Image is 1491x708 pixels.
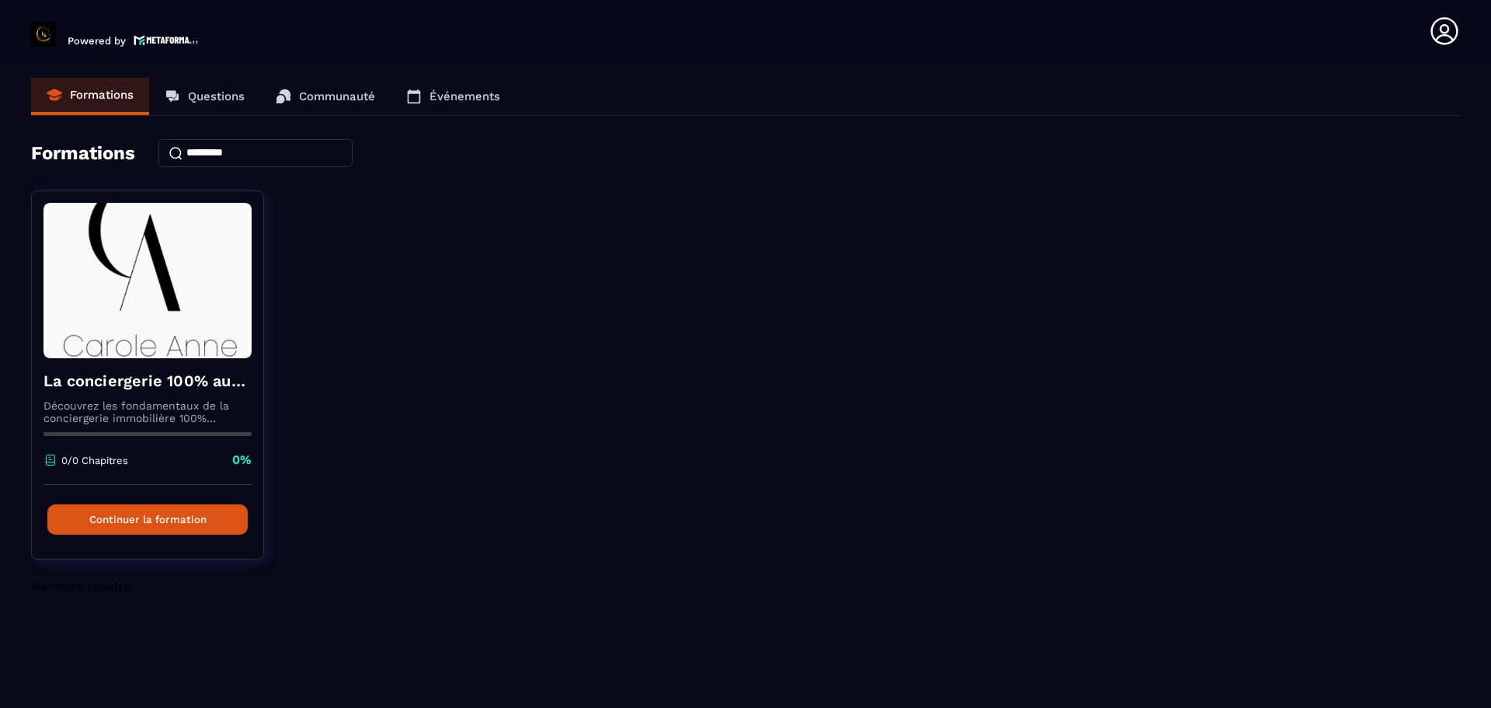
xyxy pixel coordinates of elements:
[260,78,391,115] a: Communauté
[70,88,134,102] p: Formations
[31,78,149,115] a: Formations
[31,22,56,47] img: logo-branding
[68,35,126,47] p: Powered by
[31,142,135,164] h4: Formations
[391,78,516,115] a: Événements
[43,203,252,358] img: formation-background
[61,455,128,466] p: 0/0 Chapitres
[188,89,245,103] p: Questions
[47,504,248,535] button: Continuer la formation
[31,190,283,579] a: formation-backgroundLa conciergerie 100% automatiséeDécouvrez les fondamentaux de la conciergerie...
[43,370,252,392] h4: La conciergerie 100% automatisée
[31,579,133,594] span: No more results!
[43,399,252,424] p: Découvrez les fondamentaux de la conciergerie immobilière 100% automatisée. Cette formation est c...
[149,78,260,115] a: Questions
[232,452,252,469] p: 0%
[429,89,500,103] p: Événements
[299,89,375,103] p: Communauté
[134,33,199,47] img: logo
